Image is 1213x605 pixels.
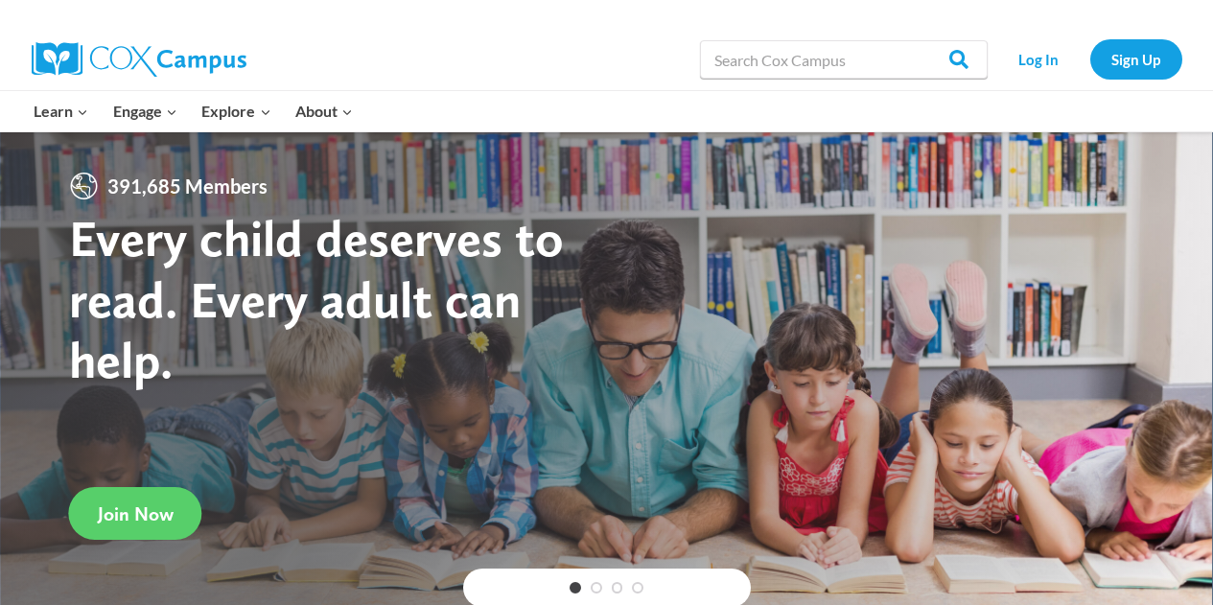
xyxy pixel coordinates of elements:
a: Log In [997,39,1081,79]
img: Cox Campus [32,42,246,77]
input: Search Cox Campus [700,40,988,79]
strong: Every child deserves to read. Every adult can help. [69,207,564,390]
a: 2 [591,582,602,593]
span: Join Now [98,502,174,525]
span: Engage [113,99,177,124]
nav: Primary Navigation [22,91,365,131]
a: 1 [570,582,581,593]
a: Sign Up [1090,39,1182,79]
span: Learn [34,99,88,124]
a: 3 [612,582,623,593]
a: Join Now [69,487,202,540]
nav: Secondary Navigation [997,39,1182,79]
span: About [295,99,353,124]
span: Explore [201,99,270,124]
span: 391,685 Members [100,171,275,201]
a: 4 [632,582,643,593]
